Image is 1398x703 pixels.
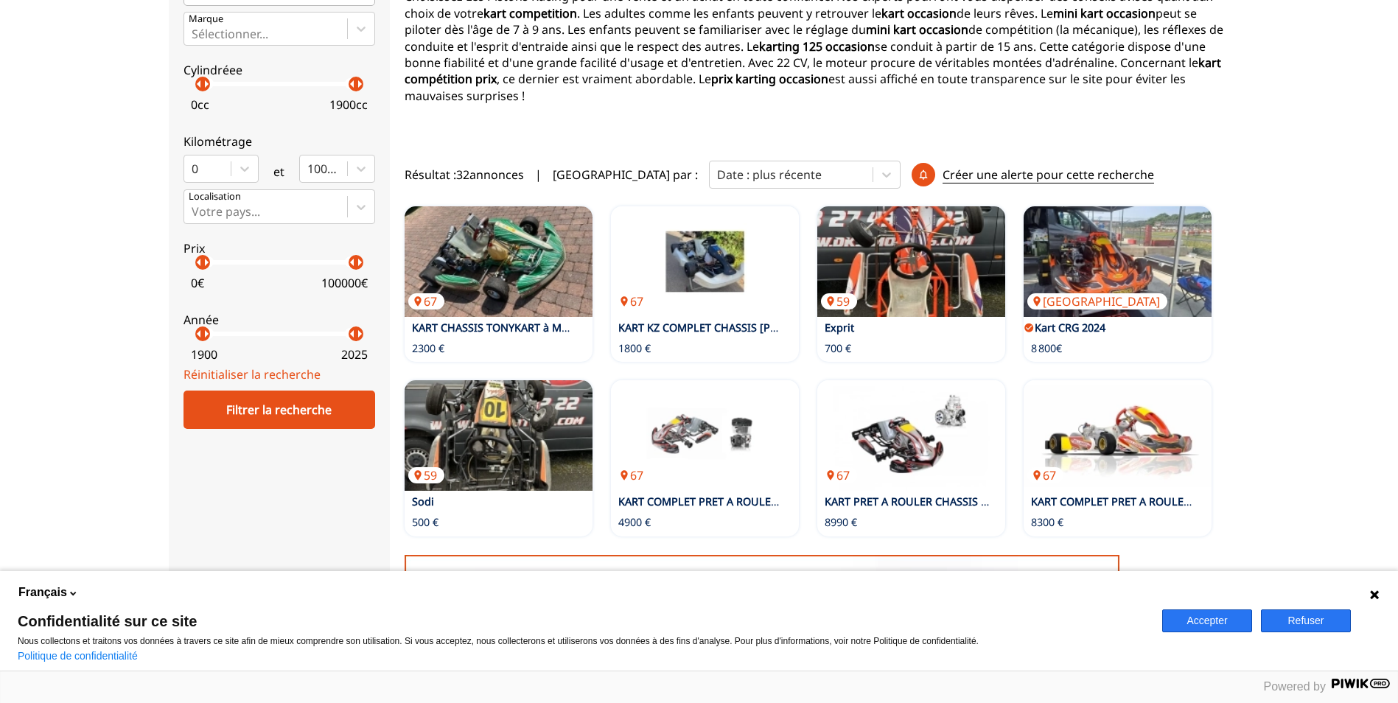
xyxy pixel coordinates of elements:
[412,341,444,356] p: 2300 €
[611,206,799,317] a: KART KZ COMPLET CHASSIS HAASE + MOTEUR PAVESI67
[817,380,1005,491] a: KART PRET A ROULER CHASSIS MAC, MOTEUR IAME 175CC SHIFTER67
[405,55,1221,87] strong: kart compétition prix
[821,467,857,483] p: 67
[866,21,968,38] strong: mini kart occasion
[18,584,67,601] span: Français
[618,494,870,508] a: KART COMPLET PRET A ROULER CATEGORIE KA100
[18,636,1144,646] p: Nous collectons et traitons vos données à travers ce site afin de mieux comprendre son utilisatio...
[273,164,284,180] p: et
[1264,680,1327,693] span: Powered by
[825,515,857,530] p: 8990 €
[1031,515,1063,530] p: 8300 €
[535,167,542,183] span: |
[1031,494,1361,508] a: KART COMPLET PRET A ROULER [PERSON_NAME]/ROTAX MAX EVO
[711,71,828,87] strong: prix karting occasion
[405,206,593,317] img: KART CHASSIS TONYKART à MOTEUR IAME X30
[343,325,361,343] p: arrow_left
[611,380,799,491] a: KART COMPLET PRET A ROULER CATEGORIE KA10067
[1024,380,1212,491] img: KART COMPLET PRET A ROULER OTK GILLARD/ROTAX MAX EVO
[198,75,215,93] p: arrow_right
[412,321,646,335] a: KART CHASSIS TONYKART à MOTEUR IAME X30
[191,97,209,113] p: 0 cc
[611,206,799,317] img: KART KZ COMPLET CHASSIS HAASE + MOTEUR PAVESI
[321,275,368,291] p: 100000 €
[618,515,651,530] p: 4900 €
[351,325,368,343] p: arrow_right
[618,321,936,335] a: KART KZ COMPLET CHASSIS [PERSON_NAME] + MOTEUR PAVESI
[351,253,368,271] p: arrow_right
[329,97,368,113] p: 1900 cc
[198,325,215,343] p: arrow_right
[190,75,208,93] p: arrow_left
[759,38,875,55] strong: karting 125 occasion
[817,206,1005,317] img: Exprit
[943,167,1154,183] p: Créer une alerte pour cette recherche
[1027,293,1167,309] p: [GEOGRAPHIC_DATA]
[184,133,375,150] p: Kilométrage
[825,341,851,356] p: 700 €
[817,380,1005,491] img: KART PRET A ROULER CHASSIS MAC, MOTEUR IAME 175CC SHIFTER
[1053,5,1156,21] strong: mini kart occasion
[405,206,593,317] a: KART CHASSIS TONYKART à MOTEUR IAME X3067
[405,380,593,491] img: Sodi
[18,650,138,662] a: Politique de confidentialité
[184,366,321,382] a: Réinitialiser la recherche
[184,240,375,256] p: Prix
[1162,609,1252,632] button: Accepter
[881,5,957,21] strong: kart occasion
[1027,467,1063,483] p: 67
[341,346,368,363] p: 2025
[343,75,361,93] p: arrow_left
[615,467,651,483] p: 67
[1035,321,1105,335] a: Kart CRG 2024
[190,325,208,343] p: arrow_left
[343,253,361,271] p: arrow_left
[412,515,438,530] p: 500 €
[615,293,651,309] p: 67
[405,167,524,183] span: Résultat : 32 annonces
[191,346,217,363] p: 1900
[408,467,444,483] p: 59
[408,293,444,309] p: 67
[412,494,434,508] a: Sodi
[184,312,375,328] p: Année
[18,614,1144,629] span: Confidentialité sur ce site
[825,321,854,335] a: Exprit
[184,391,375,429] div: Filtrer la recherche
[405,380,593,491] a: Sodi59
[184,62,375,78] p: Cylindréee
[1024,206,1212,317] img: Kart CRG 2024
[618,341,651,356] p: 1800 €
[817,206,1005,317] a: Exprit59
[1024,206,1212,317] a: Kart CRG 2024[GEOGRAPHIC_DATA]
[190,253,208,271] p: arrow_left
[198,253,215,271] p: arrow_right
[1261,609,1351,632] button: Refuser
[1031,341,1062,356] p: 8 800€
[821,293,857,309] p: 59
[189,190,241,203] p: Localisation
[351,75,368,93] p: arrow_right
[192,205,195,218] input: Votre pays...
[1024,380,1212,491] a: KART COMPLET PRET A ROULER OTK GILLARD/ROTAX MAX EVO67
[611,380,799,491] img: KART COMPLET PRET A ROULER CATEGORIE KA100
[191,275,204,291] p: 0 €
[192,27,195,41] input: MarqueSélectionner...
[192,162,195,175] input: 0
[483,5,577,21] strong: kart competition
[553,167,698,183] p: [GEOGRAPHIC_DATA] par :
[189,13,223,26] p: Marque
[825,494,1161,508] a: KART PRET A ROULER CHASSIS MAC, MOTEUR IAME 175CC SHIFTER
